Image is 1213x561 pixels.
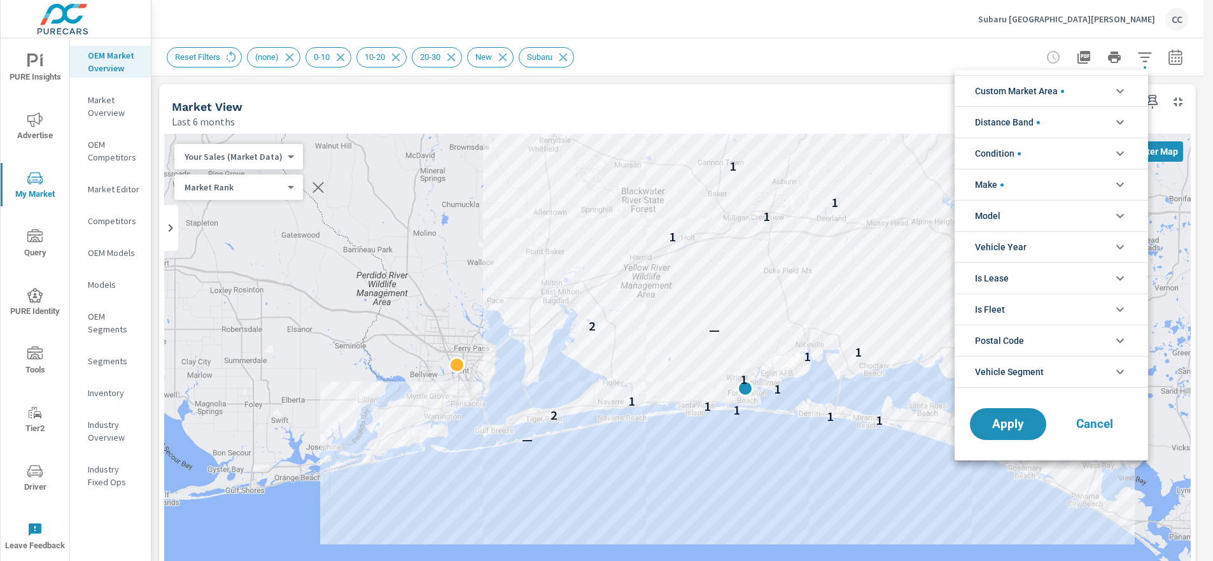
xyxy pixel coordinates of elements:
[975,138,1021,169] span: Condition
[1056,408,1133,440] button: Cancel
[955,70,1148,393] ul: filter options
[975,325,1024,356] span: Postal Code
[975,76,1064,106] span: Custom Market Area
[975,294,1005,325] span: Is Fleet
[975,169,1004,200] span: Make
[970,408,1046,440] button: Apply
[975,232,1027,262] span: Vehicle Year
[975,201,1000,231] span: Model
[975,263,1009,294] span: Is Lease
[983,418,1034,430] span: Apply
[1069,418,1120,430] span: Cancel
[975,107,1040,138] span: Distance Band
[975,357,1044,387] span: Vehicle Segment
